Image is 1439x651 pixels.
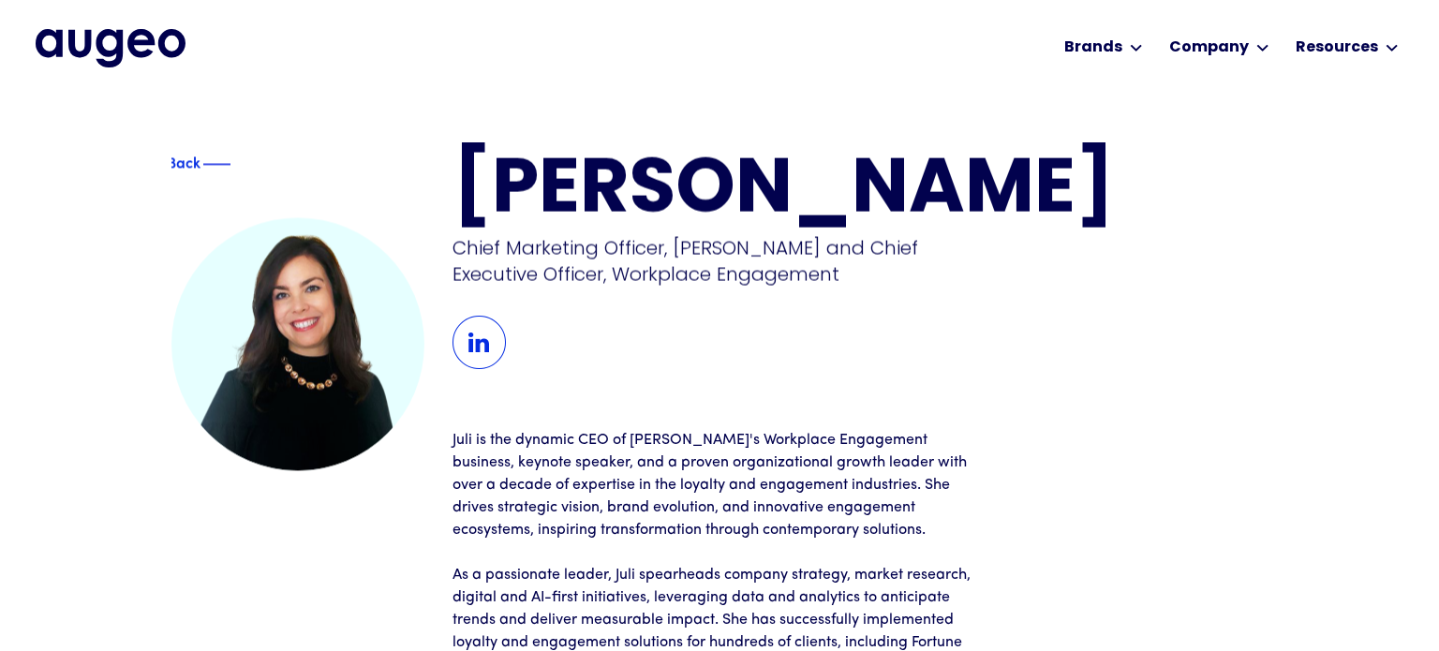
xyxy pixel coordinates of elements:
[36,29,185,67] img: Augeo's full logo in midnight blue.
[1169,37,1249,59] div: Company
[36,29,185,67] a: home
[452,235,992,288] div: Chief Marketing Officer, [PERSON_NAME] and Chief Executive Officer, Workplace Engagement
[171,154,251,173] a: Blue text arrowBackBlue decorative line
[1064,37,1122,59] div: Brands
[452,155,1268,230] h1: [PERSON_NAME]
[452,541,987,564] p: ‍
[452,316,506,369] img: LinkedIn Icon
[1296,37,1378,59] div: Resources
[167,150,200,172] div: Back
[202,153,230,175] img: Blue decorative line
[452,429,987,541] p: Juli is the dynamic CEO of [PERSON_NAME]'s Workplace Engagement business, keynote speaker, and a ...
